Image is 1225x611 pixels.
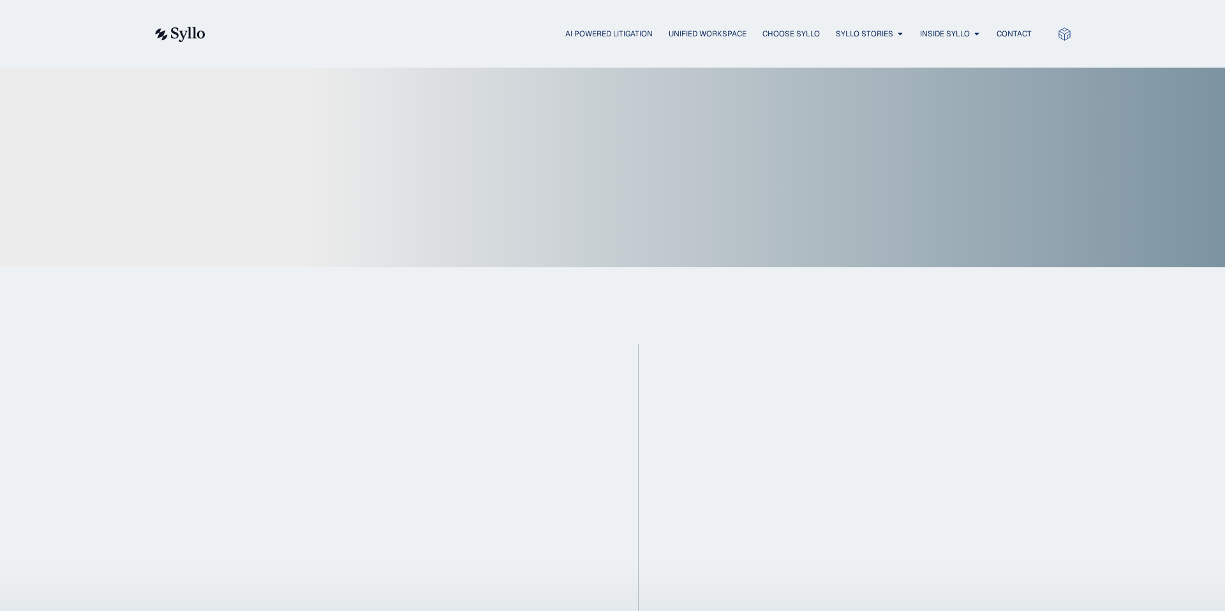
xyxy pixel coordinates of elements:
[231,28,1032,40] nav: Menu
[836,28,893,40] a: Syllo Stories
[231,28,1032,40] div: Menu Toggle
[153,27,205,42] img: syllo
[669,28,746,40] a: Unified Workspace
[762,28,820,40] a: Choose Syllo
[920,28,970,40] a: Inside Syllo
[997,28,1032,40] a: Contact
[565,28,653,40] a: AI Powered Litigation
